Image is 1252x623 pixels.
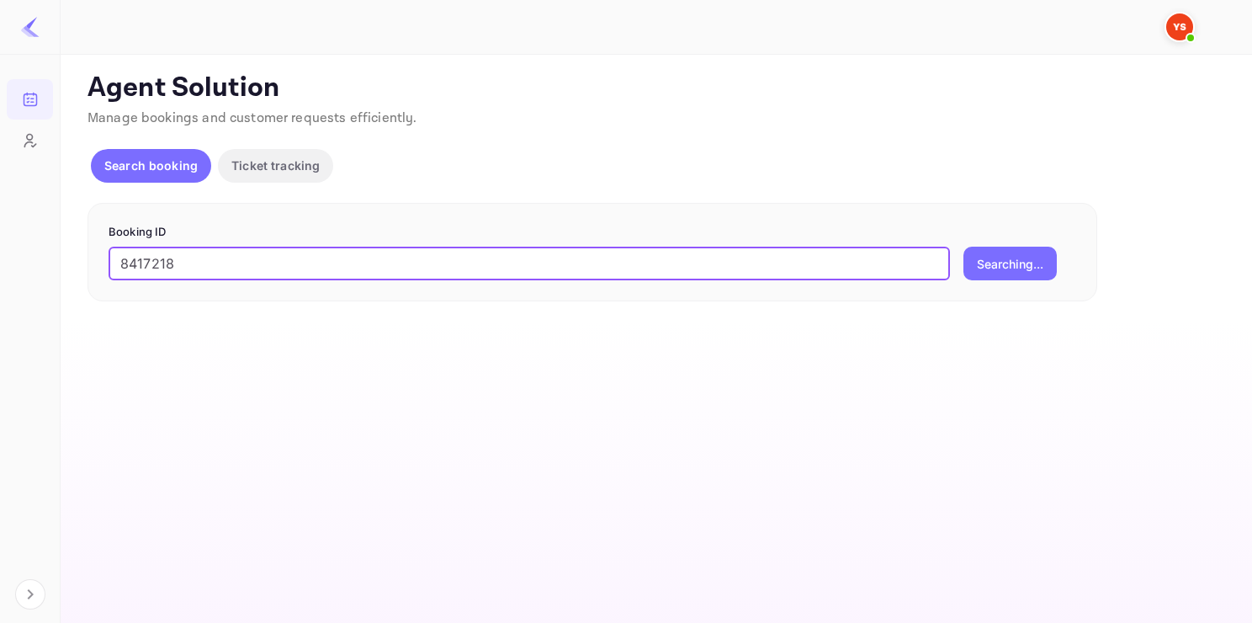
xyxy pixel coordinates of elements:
button: Expand navigation [15,579,45,610]
img: Yandex Support [1166,13,1193,40]
span: Manage bookings and customer requests efficiently. [88,109,417,127]
img: LiteAPI [20,17,40,37]
p: Booking ID [109,224,1076,241]
a: Bookings [7,79,53,118]
p: Ticket tracking [231,157,320,174]
a: Customers [7,120,53,159]
button: Searching... [963,247,1057,280]
p: Agent Solution [88,72,1222,105]
p: Search booking [104,157,198,174]
input: Enter Booking ID (e.g., 63782194) [109,247,950,280]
